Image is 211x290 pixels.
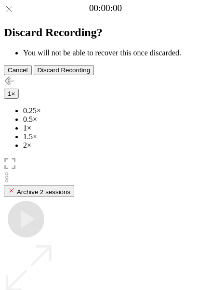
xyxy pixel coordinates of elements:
span: 1 [8,90,11,97]
h2: Discard Recording? [4,26,207,39]
a: 00:00:00 [89,3,122,13]
div: Archive 2 sessions [8,186,70,196]
li: 2× [23,141,207,150]
li: 0.25× [23,106,207,115]
button: Discard Recording [34,65,94,75]
li: 1× [23,124,207,132]
li: 1.5× [23,132,207,141]
button: Archive 2 sessions [4,185,74,197]
button: 1× [4,89,19,99]
li: 0.5× [23,115,207,124]
li: You will not be able to recover this once discarded. [23,49,207,57]
button: Cancel [4,65,32,75]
